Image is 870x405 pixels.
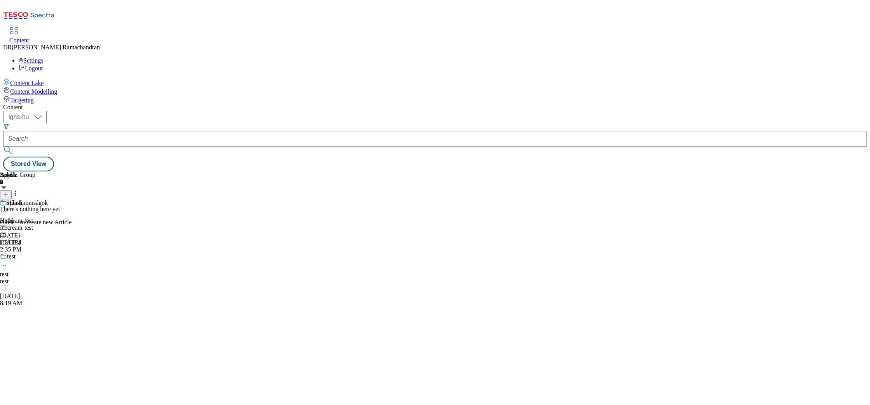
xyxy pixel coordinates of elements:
[12,44,100,51] span: [PERSON_NAME] Ramachandran
[3,87,867,95] a: Content Modelling
[3,157,54,171] button: Stored View
[10,97,34,103] span: Targeting
[3,44,12,51] span: DR
[9,37,29,44] span: Content
[3,123,9,129] svg: Search Filters
[19,65,43,72] a: Logout
[9,28,29,44] a: Content
[3,95,867,104] a: Targeting
[3,131,867,147] input: Search
[3,104,867,111] div: Content
[10,80,44,86] span: Content Lake
[10,88,57,95] span: Content Modelling
[3,78,867,87] a: Content Lake
[7,253,16,260] div: test
[19,57,43,64] a: Settings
